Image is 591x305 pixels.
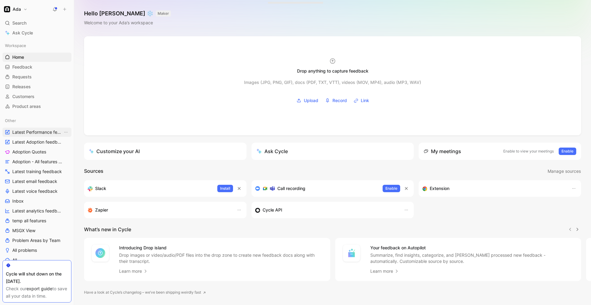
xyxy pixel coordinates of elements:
[119,244,323,252] h4: Introducing Drop island
[370,267,399,275] a: Learn more
[5,117,16,124] span: Other
[2,196,71,206] a: Inbox
[84,143,247,160] a: Customize your AI
[244,79,421,86] div: Images (JPG, PNG, GIF), docs (PDF, TXT, VTT), videos (MOV, MP4), audio (MP3, WAV)
[2,128,71,137] a: Latest Performance feedbackView actions
[12,198,24,204] span: Inbox
[12,29,33,37] span: Ask Cycle
[503,148,554,154] p: Enable to view your meetings
[559,148,576,155] button: Enable
[361,97,369,104] span: Link
[12,74,32,80] span: Requests
[304,97,318,104] span: Upload
[424,148,461,155] div: My meetings
[383,185,400,192] button: Enable
[2,137,71,147] a: Latest Adoption feedback
[6,270,68,285] div: Cycle will shut down on the [DATE].
[119,252,323,264] p: Drop images or video/audio/PDF files into the drop zone to create new feedback docs along with th...
[2,53,71,62] a: Home
[12,208,63,214] span: Latest analytics feedback
[12,93,34,100] span: Customers
[95,206,108,214] h3: Zapier
[548,168,581,175] span: Manage sources
[12,247,37,253] span: All problems
[2,206,71,216] a: Latest analytics feedback
[156,10,171,17] button: MAKER
[84,226,131,233] h2: What’s new in Cycle
[2,102,71,111] a: Product areas
[2,92,71,101] a: Customers
[12,237,60,244] span: Problem Areas by Team
[13,6,21,12] h1: Ada
[2,246,71,255] a: All problems
[2,177,71,186] a: Latest email feedback
[12,257,17,263] span: All
[2,157,71,166] a: Adoption - All features & problem areas
[323,96,349,105] button: Record
[12,218,46,224] span: temp all features
[12,188,58,194] span: Latest voice feedback
[4,6,10,12] img: Ada
[12,149,46,155] span: Adoption Quotes
[12,84,31,90] span: Releases
[217,185,233,192] button: Install
[2,72,71,81] a: Requests
[385,185,397,192] span: Enable
[422,185,565,192] div: Capture feedback from anywhere on the web
[256,148,288,155] div: Ask Cycle
[2,167,71,176] a: Latest training feedback
[547,167,581,175] button: Manage sources
[12,228,35,234] span: MSGX View
[12,103,41,109] span: Product areas
[12,54,24,60] span: Home
[63,129,69,135] button: View actions
[2,62,71,72] a: Feedback
[12,129,63,135] span: Latest Performance feedback
[255,185,378,192] div: Record & transcribe meetings from Zoom, Meet & Teams.
[12,178,57,184] span: Latest email feedback
[12,139,63,145] span: Latest Adoption feedback
[119,267,148,275] a: Learn more
[220,185,230,192] span: Install
[26,286,52,291] a: export guide
[5,42,26,49] span: Workspace
[84,19,171,26] div: Welcome to your Ada’s workspace
[561,148,573,154] span: Enable
[2,216,71,225] a: temp all features
[12,168,62,175] span: Latest training feedback
[2,82,71,91] a: Releases
[12,159,65,165] span: Adoption - All features & problem areas
[84,10,171,17] h1: Hello [PERSON_NAME] ❄️
[430,185,449,192] h3: Extension
[89,148,140,155] div: Customize your AI
[84,289,206,295] a: Have a look at Cycle’s changelog – we’ve been shipping weirdly fast
[294,96,320,105] button: Upload
[2,5,29,14] button: AdaAda
[12,64,32,70] span: Feedback
[2,147,71,156] a: Adoption Quotes
[251,143,414,160] button: Ask Cycle
[352,96,371,105] button: Link
[2,255,71,265] a: All
[332,97,347,104] span: Record
[2,41,71,50] div: Workspace
[297,67,368,75] div: Drop anything to capture feedback
[255,206,398,214] div: Sync customers & send feedback from custom sources. Get inspired by our favorite use case
[6,285,68,300] div: Check our to save all your data in time.
[370,252,574,264] p: Summarize, find insights, categorize, and [PERSON_NAME] processed new feedback - automatically. C...
[2,18,71,28] div: Search
[370,244,574,252] h4: Your feedback on Autopilot
[95,185,106,192] h3: Slack
[277,185,305,192] h3: Call recording
[88,185,212,192] div: Sync your customers, send feedback and get updates in Slack
[2,236,71,245] a: Problem Areas by Team
[12,19,26,27] span: Search
[2,116,71,125] div: Other
[88,206,231,214] div: Capture feedback from thousands of sources with Zapier (survey results, recordings, sheets, etc).
[2,28,71,38] a: Ask Cycle
[84,167,103,175] h2: Sources
[263,206,282,214] h3: Cycle API
[2,187,71,196] a: Latest voice feedback
[2,226,71,235] a: MSGX View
